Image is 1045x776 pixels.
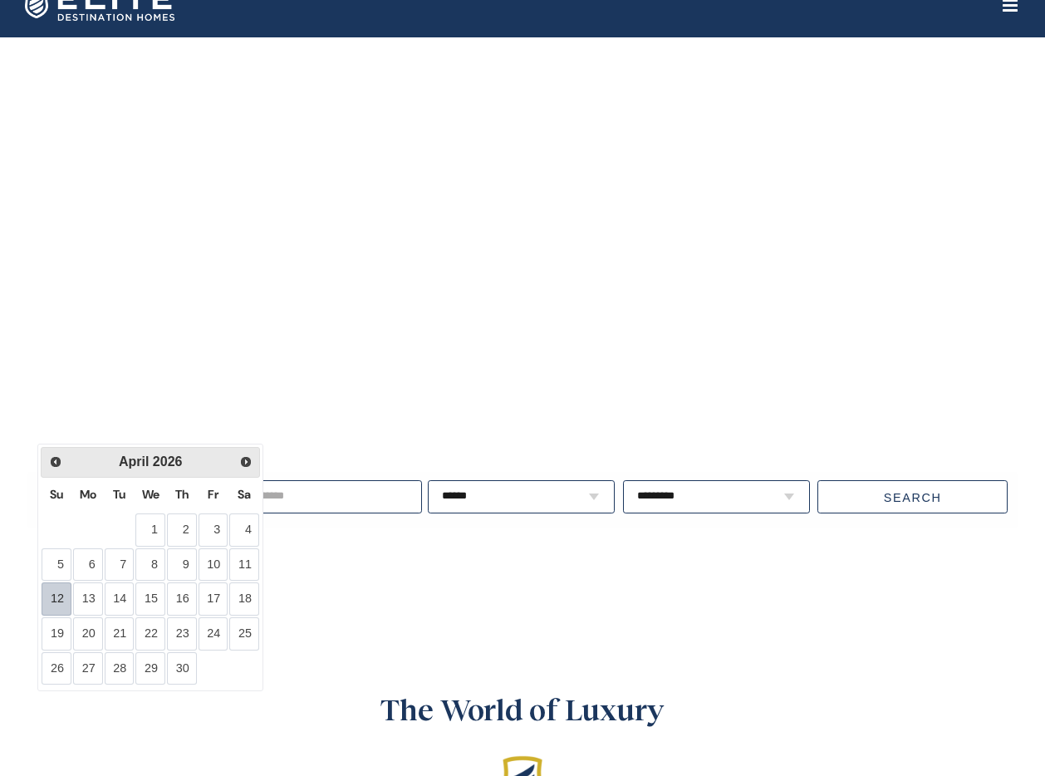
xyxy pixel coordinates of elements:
[167,548,197,582] a: 9
[42,617,71,651] a: 19
[135,617,165,651] a: 22
[50,487,63,502] span: Sunday
[199,548,228,582] a: 10
[199,582,228,616] a: 17
[105,617,135,651] a: 21
[73,548,103,582] a: 6
[105,548,135,582] a: 7
[80,487,96,502] span: Monday
[208,487,218,502] span: Friday
[135,548,165,582] a: 8
[43,449,67,474] a: Prev
[135,652,165,685] a: 29
[142,487,159,502] span: Wednesday
[199,617,228,651] a: 24
[167,582,197,616] a: 16
[233,449,258,474] a: Next
[73,582,103,616] a: 13
[135,582,165,616] a: 15
[175,487,189,502] span: Thursday
[135,513,165,547] a: 1
[42,548,71,582] a: 5
[199,513,228,547] a: 3
[49,455,62,469] span: Prev
[42,652,71,685] a: 26
[153,454,183,469] span: 2026
[105,652,135,685] a: 28
[238,487,251,502] span: Saturday
[817,480,1007,513] button: Search
[229,582,259,616] a: 18
[229,513,259,547] a: 4
[229,617,259,651] a: 25
[42,582,71,616] a: 12
[73,617,103,651] a: 20
[119,454,149,469] span: April
[105,582,135,616] a: 14
[239,455,253,469] span: Next
[265,686,780,731] p: The World of Luxury
[167,652,197,685] a: 30
[113,487,125,502] span: Tuesday
[167,513,197,547] a: 2
[167,617,197,651] a: 23
[229,548,259,582] a: 11
[35,415,400,457] span: Live well, travel often.
[73,652,103,685] a: 27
